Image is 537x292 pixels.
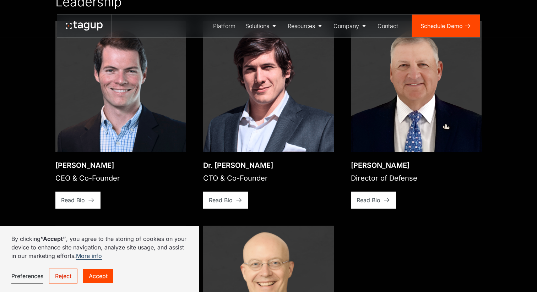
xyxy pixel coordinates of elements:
a: Company [329,15,373,37]
a: Platform [208,15,240,37]
img: Dr. Will Vega-Brown [203,21,334,152]
div: Resources [288,22,315,30]
strong: “Accept” [40,235,66,242]
a: Schedule Demo [412,15,480,37]
div: CTO & Co-Founder [203,173,273,183]
a: Preferences [11,269,43,283]
a: Contact [373,15,403,37]
a: Open bio popup [55,21,186,152]
div: Director of Defense [351,173,417,183]
p: By clicking , you agree to the storing of cookies on your device to enhance site navigation, anal... [11,235,188,260]
a: Read Bio [203,192,248,209]
a: More info [76,252,102,260]
a: Open bio popup [351,21,482,152]
div: Read Bio [61,196,85,204]
div: Read Bio [357,196,380,204]
a: Open bio popup [203,21,334,152]
div: Read Bio [209,196,233,204]
div: Platform [213,22,235,30]
div: Solutions [245,22,269,30]
div: CEO & Co-Founder [55,173,120,183]
a: Solutions [240,15,283,37]
a: Accept [83,269,113,283]
a: Resources [283,15,329,37]
img: Jon Garrity [55,21,186,152]
a: Reject [49,269,77,283]
img: Paul Plemmons [351,21,482,152]
div: Contact [378,22,398,30]
div: Company [333,22,359,30]
div: Dr. [PERSON_NAME] [203,160,273,170]
div: Schedule Demo [421,22,463,30]
div: [PERSON_NAME] [351,160,417,170]
a: Read Bio [55,192,101,209]
div: [PERSON_NAME] [55,160,120,170]
a: Read Bio [351,192,396,209]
